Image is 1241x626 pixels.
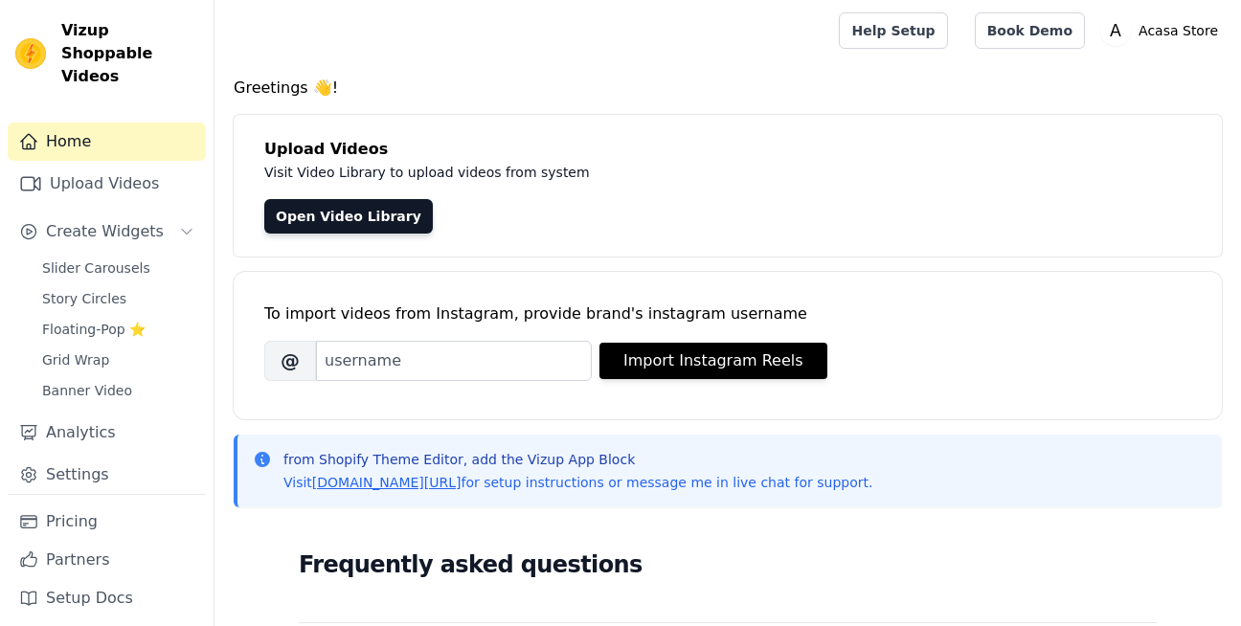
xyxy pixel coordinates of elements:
[8,579,206,617] a: Setup Docs
[31,316,206,343] a: Floating-Pop ⭐
[46,220,164,243] span: Create Widgets
[61,19,198,88] span: Vizup Shoppable Videos
[15,38,46,69] img: Vizup
[234,77,1222,100] h4: Greetings 👋!
[264,199,433,234] a: Open Video Library
[42,289,126,308] span: Story Circles
[599,343,827,379] button: Import Instagram Reels
[283,473,872,492] p: Visit for setup instructions or message me in live chat for support.
[1131,13,1226,48] p: Acasa Store
[8,212,206,251] button: Create Widgets
[8,541,206,579] a: Partners
[264,161,1122,184] p: Visit Video Library to upload videos from system
[1100,13,1226,48] button: A Acasa Store
[975,12,1085,49] a: Book Demo
[42,320,146,339] span: Floating-Pop ⭐
[264,302,1191,325] div: To import videos from Instagram, provide brand's instagram username
[8,414,206,452] a: Analytics
[42,381,132,400] span: Banner Video
[283,450,872,469] p: from Shopify Theme Editor, add the Vizup App Block
[8,456,206,494] a: Settings
[31,255,206,281] a: Slider Carousels
[264,138,1191,161] h4: Upload Videos
[299,546,1157,584] h2: Frequently asked questions
[839,12,947,49] a: Help Setup
[8,165,206,203] a: Upload Videos
[42,350,109,369] span: Grid Wrap
[316,341,592,381] input: username
[42,258,150,278] span: Slider Carousels
[31,377,206,404] a: Banner Video
[8,503,206,541] a: Pricing
[312,475,462,490] a: [DOMAIN_NAME][URL]
[31,347,206,373] a: Grid Wrap
[8,123,206,161] a: Home
[31,285,206,312] a: Story Circles
[1110,21,1121,40] text: A
[264,341,316,381] span: @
